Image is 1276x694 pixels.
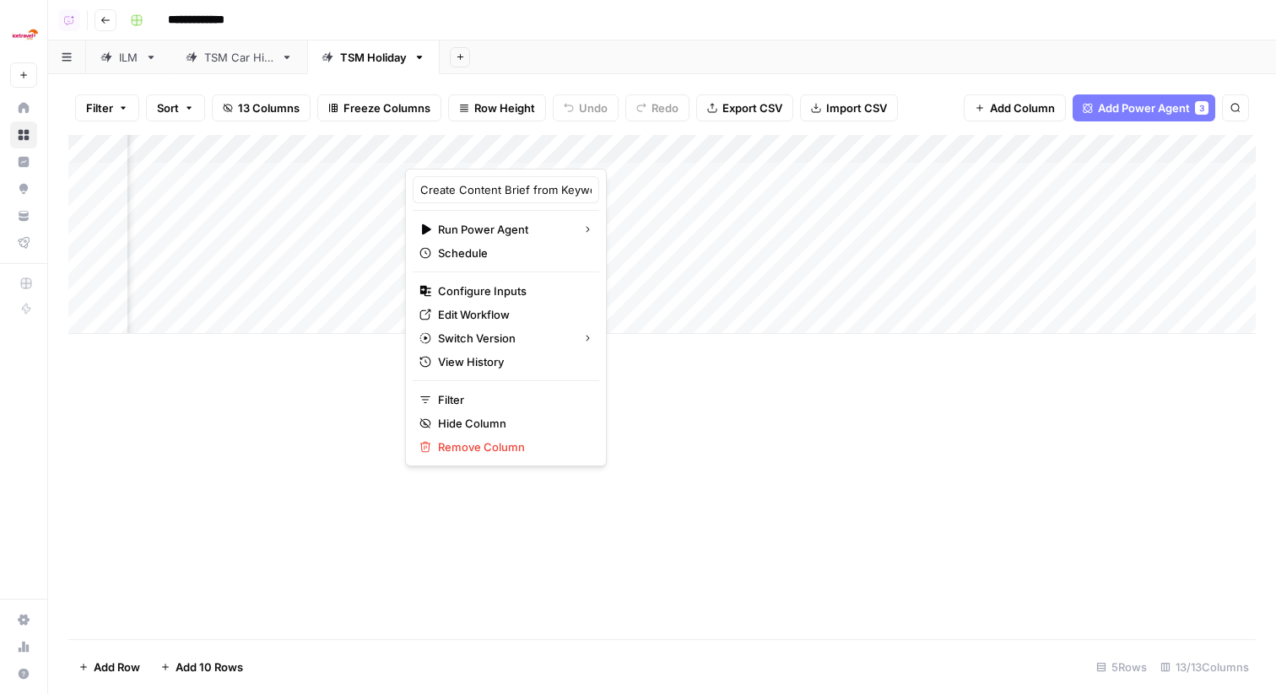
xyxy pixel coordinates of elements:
[10,202,37,229] a: Your Data
[340,49,407,66] div: TSM Holiday
[68,654,150,681] button: Add Row
[800,94,898,121] button: Import CSV
[474,100,535,116] span: Row Height
[1098,100,1190,116] span: Add Power Agent
[579,100,608,116] span: Undo
[10,606,37,633] a: Settings
[10,633,37,660] a: Usage
[307,40,440,74] a: TSM Holiday
[438,330,569,347] span: Switch Version
[10,19,41,50] img: Ice Travel Group Logo
[204,49,274,66] div: TSM Car Hire
[171,40,307,74] a: TSM Car Hire
[438,245,586,261] span: Schedule
[94,659,140,675] span: Add Row
[238,100,300,116] span: 13 Columns
[119,49,138,66] div: ILM
[75,94,139,121] button: Filter
[826,100,887,116] span: Import CSV
[10,175,37,202] a: Opportunities
[146,94,205,121] button: Sort
[964,94,1066,121] button: Add Column
[317,94,441,121] button: Freeze Columns
[343,100,430,116] span: Freeze Columns
[1195,101,1208,115] div: 3
[438,391,586,408] span: Filter
[438,353,586,370] span: View History
[553,94,619,121] button: Undo
[157,100,179,116] span: Sort
[438,221,569,238] span: Run Power Agent
[722,100,782,116] span: Export CSV
[10,94,37,121] a: Home
[438,306,586,323] span: Edit Workflow
[438,282,586,299] span: Configure Inputs
[86,100,113,116] span: Filter
[990,100,1055,116] span: Add Column
[10,121,37,148] a: Browse
[10,13,37,56] button: Workspace: Ice Travel Group
[448,94,546,121] button: Row Height
[212,94,311,121] button: 13 Columns
[1199,101,1204,115] span: 3
[625,94,689,121] button: Redo
[10,148,37,175] a: Insights
[10,660,37,687] button: Help + Support
[1089,654,1154,681] div: 5 Rows
[1073,94,1215,121] button: Add Power Agent3
[176,659,243,675] span: Add 10 Rows
[150,654,253,681] button: Add 10 Rows
[652,100,679,116] span: Redo
[438,415,586,432] span: Hide Column
[696,94,793,121] button: Export CSV
[438,438,586,455] span: Remove Column
[86,40,171,74] a: ILM
[10,229,37,256] a: Flightpath
[1154,654,1256,681] div: 13/13 Columns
